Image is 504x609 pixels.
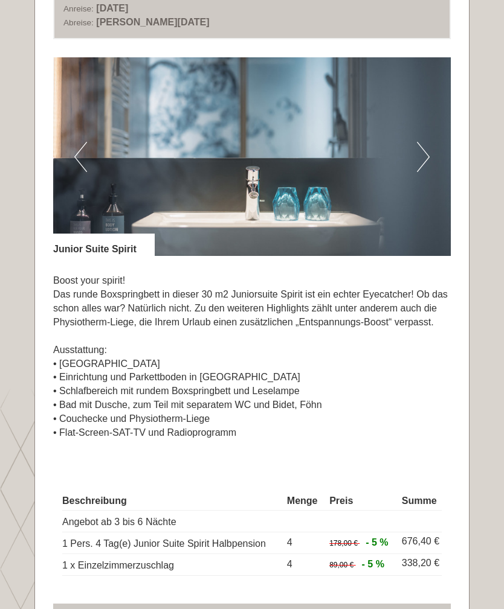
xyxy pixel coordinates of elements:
[96,17,209,27] b: [PERSON_NAME][DATE]
[74,142,87,172] button: Previous
[325,492,397,511] th: Preis
[53,234,155,257] div: Junior Suite Spirit
[282,554,325,576] td: 4
[53,274,451,439] p: Boost your spirit! Das runde Boxspringbett in dieser 30 m2 Juniorsuite Spirit ist ein echter Eyec...
[62,554,282,576] td: 1 x Einzelzimmerzuschlag
[62,532,282,554] td: 1 Pers. 4 Tag(e) Junior Suite Spirit Halbpension
[62,492,282,511] th: Beschreibung
[366,537,388,547] span: - 5 %
[329,561,354,569] span: 89,00 €
[63,18,94,27] small: Abreise:
[63,4,94,13] small: Anreise:
[62,511,282,532] td: Angebot ab 3 bis 6 Nächte
[329,539,358,547] span: 178,00 €
[282,492,325,511] th: Menge
[53,57,451,256] img: image
[362,559,384,569] span: - 5 %
[417,142,430,172] button: Next
[96,3,128,13] b: [DATE]
[397,554,442,576] td: 338,20 €
[397,492,442,511] th: Summe
[282,532,325,554] td: 4
[397,532,442,554] td: 676,40 €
